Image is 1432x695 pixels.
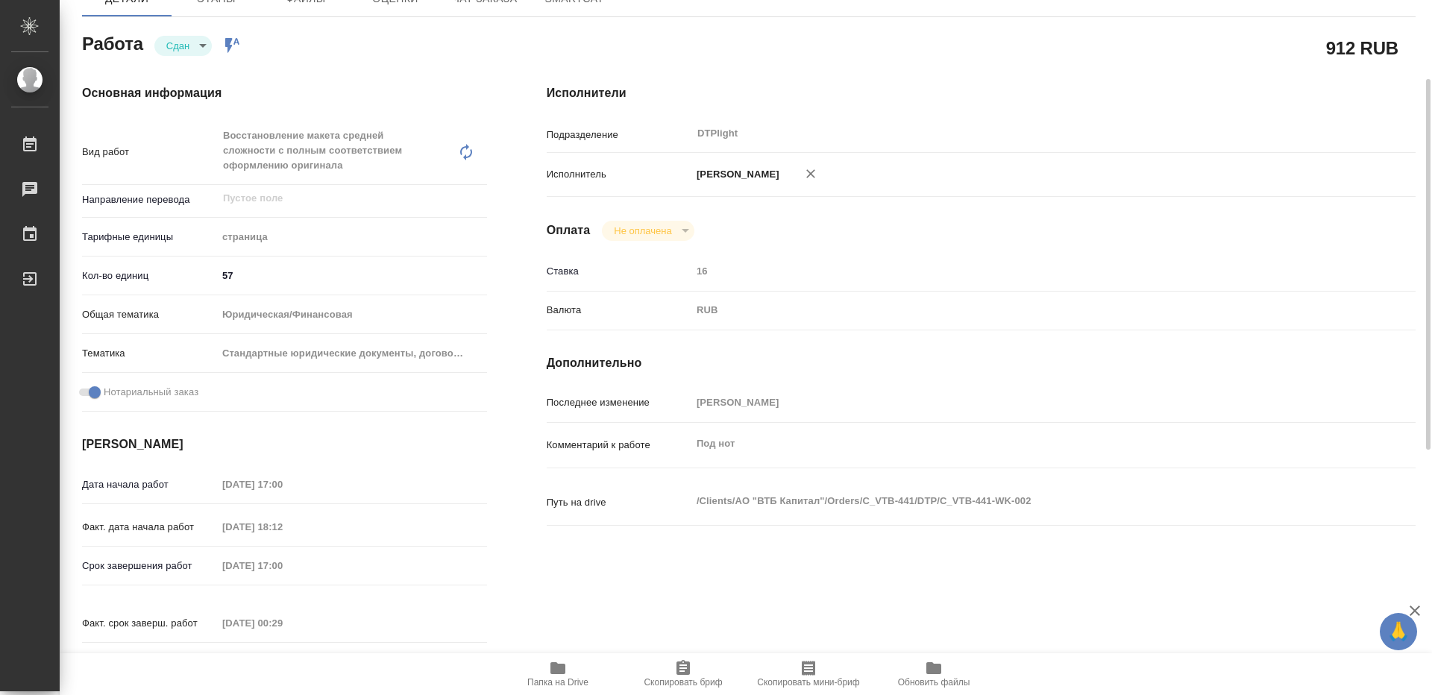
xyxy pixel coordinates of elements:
input: ✎ Введи что-нибудь [217,265,487,286]
h4: Дополнительно [547,354,1416,372]
button: Скопировать бриф [621,653,746,695]
span: Скопировать бриф [644,677,722,688]
p: Путь на drive [547,495,691,510]
span: Обновить файлы [898,677,970,688]
h4: Исполнители [547,84,1416,102]
button: Удалить исполнителя [794,157,827,190]
h4: Оплата [547,221,591,239]
span: 🙏 [1386,616,1411,647]
button: Папка на Drive [495,653,621,695]
div: Стандартные юридические документы, договоры, уставы [217,341,487,366]
p: Тематика [82,346,217,361]
p: Факт. срок заверш. работ [82,616,217,631]
p: Направление перевода [82,192,217,207]
p: [PERSON_NAME] [691,167,779,182]
p: Общая тематика [82,307,217,322]
p: Кол-во единиц [82,268,217,283]
span: Папка на Drive [527,677,588,688]
input: Пустое поле [691,260,1343,282]
button: Не оплачена [609,224,676,237]
textarea: Под нот [691,431,1343,456]
p: Срок завершения работ [82,559,217,573]
input: Пустое поле [217,612,348,634]
div: Сдан [154,36,212,56]
div: Юридическая/Финансовая [217,302,487,327]
p: Последнее изменение [547,395,691,410]
input: Пустое поле [217,516,348,538]
p: Валюта [547,303,691,318]
p: Вид работ [82,145,217,160]
button: 🙏 [1380,613,1417,650]
div: RUB [691,298,1343,323]
h4: Основная информация [82,84,487,102]
p: Ставка [547,264,691,279]
p: Дата начала работ [82,477,217,492]
h2: 912 RUB [1326,35,1398,60]
h4: [PERSON_NAME] [82,435,487,453]
div: Сдан [602,221,694,241]
div: страница [217,224,487,250]
p: Исполнитель [547,167,691,182]
p: Факт. дата начала работ [82,520,217,535]
input: Пустое поле [217,651,348,673]
span: Скопировать мини-бриф [757,677,859,688]
input: Пустое поле [217,474,348,495]
button: Сдан [162,40,194,52]
p: Комментарий к работе [547,438,691,453]
textarea: /Clients/АО "ВТБ Капитал"/Orders/C_VTB-441/DTP/C_VTB-441-WK-002 [691,488,1343,514]
input: Пустое поле [222,189,452,207]
input: Пустое поле [217,555,348,576]
h2: Работа [82,29,143,56]
input: Пустое поле [691,391,1343,413]
p: Подразделение [547,128,691,142]
p: Тарифные единицы [82,230,217,245]
span: Нотариальный заказ [104,385,198,400]
button: Скопировать мини-бриф [746,653,871,695]
button: Обновить файлы [871,653,996,695]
